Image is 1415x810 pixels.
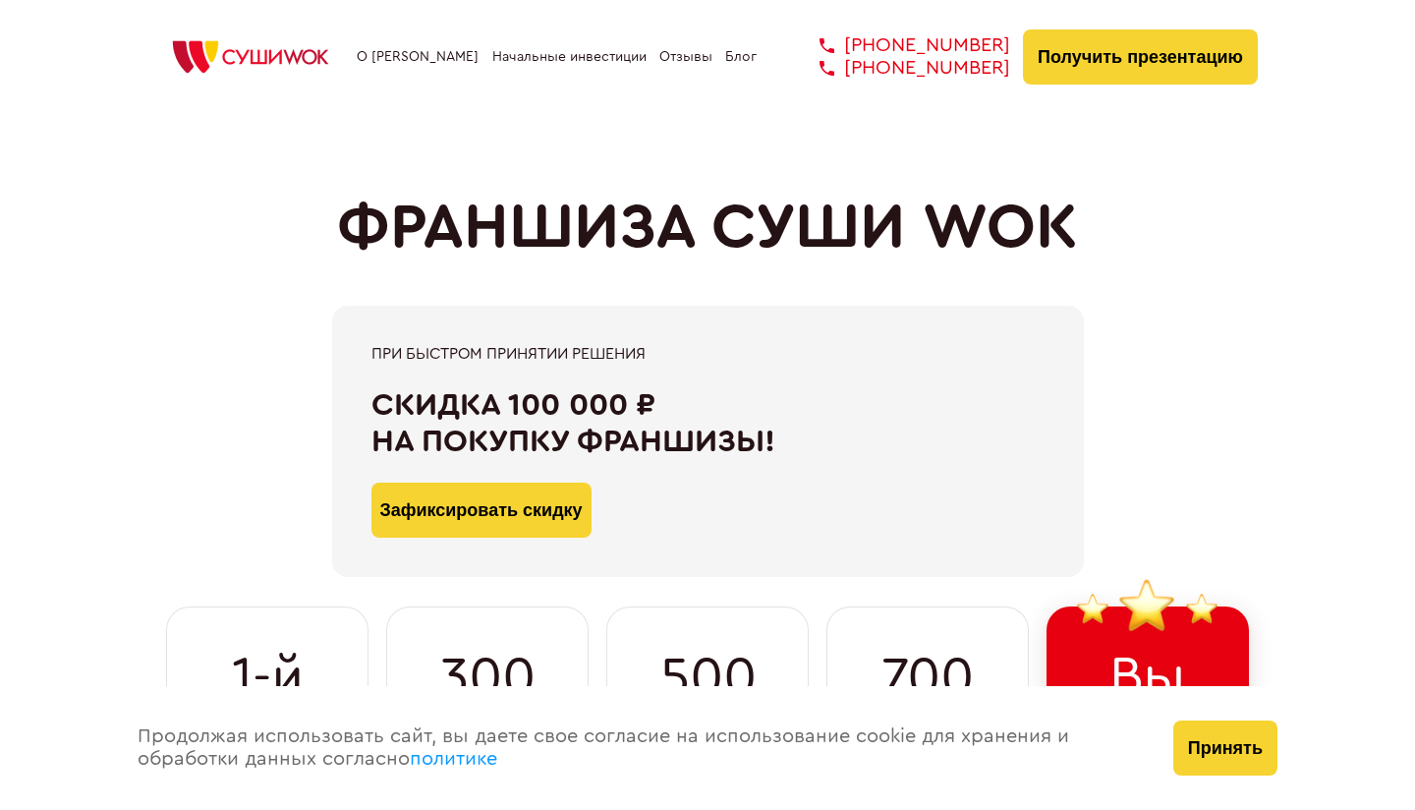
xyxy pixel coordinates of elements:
[337,192,1078,264] h1: ФРАНШИЗА СУШИ WOK
[118,686,1154,810] div: Продолжая использовать сайт, вы даете свое согласие на использование cookie для хранения и обрабо...
[232,647,304,710] span: 1-й
[157,35,344,79] img: СУШИWOK
[1109,646,1186,709] span: Вы
[410,749,497,769] a: политике
[371,483,592,538] button: Зафиксировать скидку
[492,49,647,65] a: Начальные инвестиции
[357,49,479,65] a: О [PERSON_NAME]
[439,647,536,710] span: 300
[1173,721,1277,776] button: Принять
[790,34,1010,57] a: [PHONE_NUMBER]
[659,647,757,710] span: 500
[659,49,712,65] a: Отзывы
[790,57,1010,80] a: [PHONE_NUMBER]
[725,49,757,65] a: Блог
[1023,29,1258,85] button: Получить презентацию
[371,387,1045,460] div: Скидка 100 000 ₽ на покупку франшизы!
[371,345,1045,363] div: При быстром принятии решения
[881,647,974,710] span: 700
